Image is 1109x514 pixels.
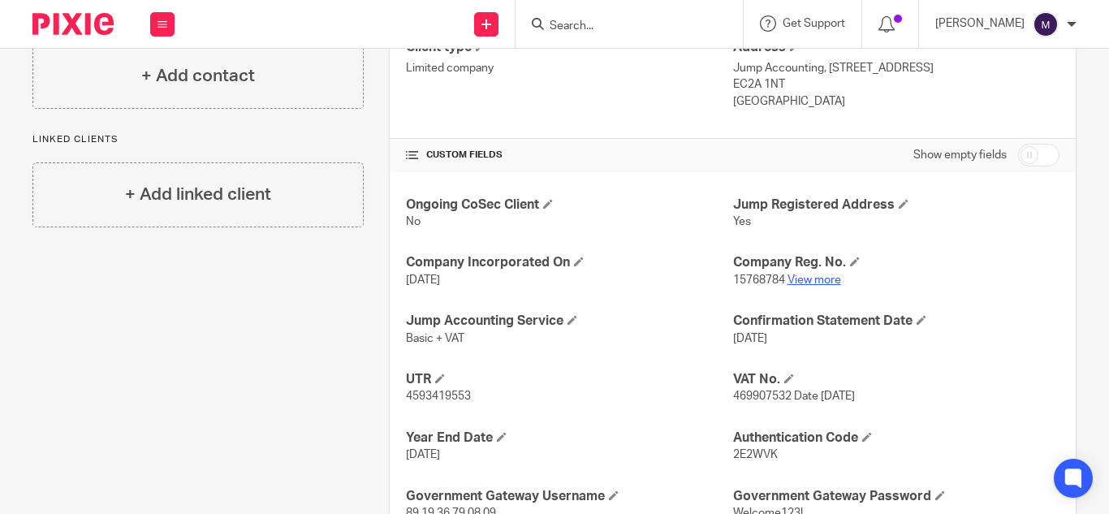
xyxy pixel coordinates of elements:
h4: Year End Date [406,430,732,447]
p: [GEOGRAPHIC_DATA] [733,93,1059,110]
h4: Government Gateway Username [406,488,732,505]
h4: Jump Accounting Service [406,313,732,330]
span: Basic + VAT [406,333,464,344]
p: EC2A 1NT [733,76,1059,93]
h4: VAT No. [733,371,1059,388]
a: View more [788,274,841,286]
span: 15768784 [733,274,785,286]
img: Pixie [32,13,114,35]
p: Jump Accounting, [STREET_ADDRESS] [733,60,1059,76]
h4: + Add linked client [125,182,271,207]
label: Show empty fields [913,147,1007,163]
h4: Confirmation Statement Date [733,313,1059,330]
p: Limited company [406,60,732,76]
h4: Jump Registered Address [733,197,1059,214]
p: Linked clients [32,133,364,146]
span: [DATE] [733,333,767,344]
span: 469907532 Date [DATE] [733,391,855,402]
span: Yes [733,216,751,227]
h4: Ongoing CoSec Client [406,197,732,214]
h4: UTR [406,371,732,388]
h4: Government Gateway Password [733,488,1059,505]
h4: CUSTOM FIELDS [406,149,732,162]
span: [DATE] [406,274,440,286]
h4: Company Incorporated On [406,254,732,271]
span: [DATE] [406,449,440,460]
span: Get Support [783,18,845,29]
span: No [406,216,421,227]
p: [PERSON_NAME] [935,15,1025,32]
span: 2E2WVK [733,449,778,460]
h4: Company Reg. No. [733,254,1059,271]
h4: Authentication Code [733,430,1059,447]
input: Search [548,19,694,34]
img: svg%3E [1033,11,1059,37]
h4: + Add contact [141,63,255,89]
span: 4593419553 [406,391,471,402]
